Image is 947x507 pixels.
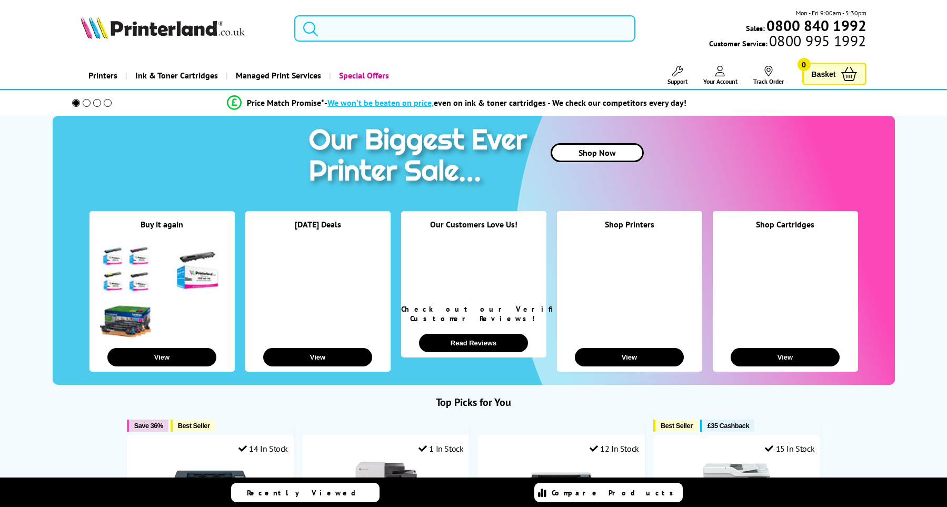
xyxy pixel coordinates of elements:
[661,422,693,430] span: Best Seller
[238,443,288,454] div: 14 In Stock
[802,63,866,85] a: Basket 0
[703,66,737,85] a: Your Account
[231,483,380,502] a: Recently Viewed
[703,77,737,85] span: Your Account
[667,77,687,85] span: Support
[419,334,528,352] button: Read Reviews
[81,16,281,41] a: Printerland Logo
[731,348,840,366] button: View
[552,488,679,498] span: Compare Products
[753,66,784,85] a: Track Order
[653,420,698,432] button: Best Seller
[135,62,218,89] span: Ink & Toner Cartridges
[401,219,546,243] div: Our Customers Love Us!
[709,36,866,48] span: Customer Service:
[700,420,754,432] button: £35 Cashback
[401,304,546,323] div: Check out our Verified Customer Reviews!
[713,219,858,243] div: Shop Cartridges
[134,422,163,430] span: Save 36%
[58,94,856,112] li: modal_Promise
[796,8,866,18] span: Mon - Fri 9:00am - 5:30pm
[767,36,866,46] span: 0800 995 1992
[557,219,702,243] div: Shop Printers
[141,219,183,230] a: Buy it again
[766,16,866,35] b: 0800 840 1992
[746,23,765,33] span: Sales:
[81,62,125,89] a: Printers
[226,62,329,89] a: Managed Print Services
[765,21,866,31] a: 0800 840 1992
[418,443,464,454] div: 1 In Stock
[125,62,226,89] a: Ink & Toner Cartridges
[812,67,836,81] span: Basket
[81,16,245,39] img: Printerland Logo
[324,97,686,108] div: - even on ink & toner cartridges - We check our competitors every day!
[247,97,324,108] span: Price Match Promise*
[263,348,372,366] button: View
[590,443,639,454] div: 12 In Stock
[178,422,210,430] span: Best Seller
[551,143,644,162] a: Shop Now
[765,443,814,454] div: 15 In Stock
[534,483,683,502] a: Compare Products
[707,422,749,430] span: £35 Cashback
[798,58,811,71] span: 0
[107,348,216,366] button: View
[127,420,168,432] button: Save 36%
[575,348,684,366] button: View
[245,219,391,243] div: [DATE] Deals
[667,66,687,85] a: Support
[303,116,538,198] img: printer sale
[329,62,397,89] a: Special Offers
[171,420,215,432] button: Best Seller
[247,488,366,498] span: Recently Viewed
[327,97,434,108] span: We won’t be beaten on price,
